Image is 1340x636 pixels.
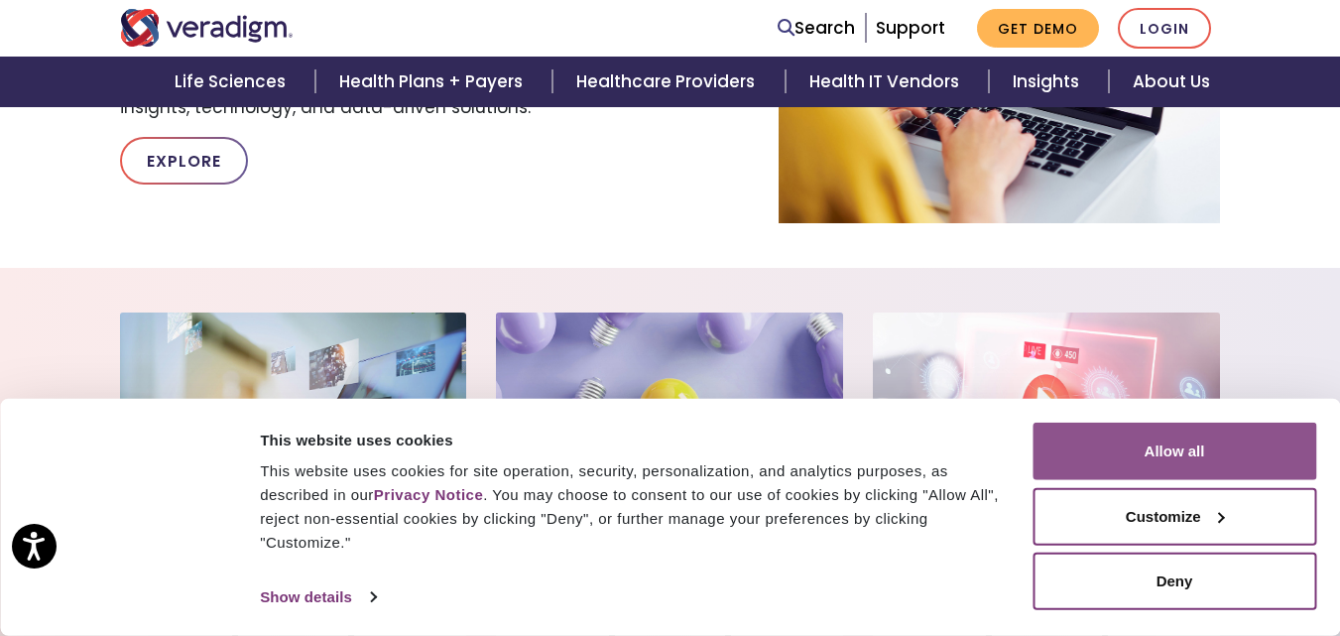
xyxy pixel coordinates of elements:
[876,16,945,40] a: Support
[260,459,1010,555] div: This website uses cookies for site operation, security, personalization, and analytics purposes, ...
[120,9,294,47] img: Veradigm logo
[1118,8,1211,49] a: Login
[260,428,1010,451] div: This website uses cookies
[151,57,315,107] a: Life Sciences
[552,57,785,107] a: Healthcare Providers
[1033,553,1316,610] button: Deny
[1033,423,1316,480] button: Allow all
[315,57,552,107] a: Health Plans + Payers
[120,137,248,185] a: Explore
[786,57,989,107] a: Health IT Vendors
[1033,487,1316,545] button: Customize
[374,486,483,503] a: Privacy Notice
[260,582,375,612] a: Show details
[989,57,1109,107] a: Insights
[977,9,1099,48] a: Get Demo
[778,15,855,42] a: Search
[1109,57,1234,107] a: About Us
